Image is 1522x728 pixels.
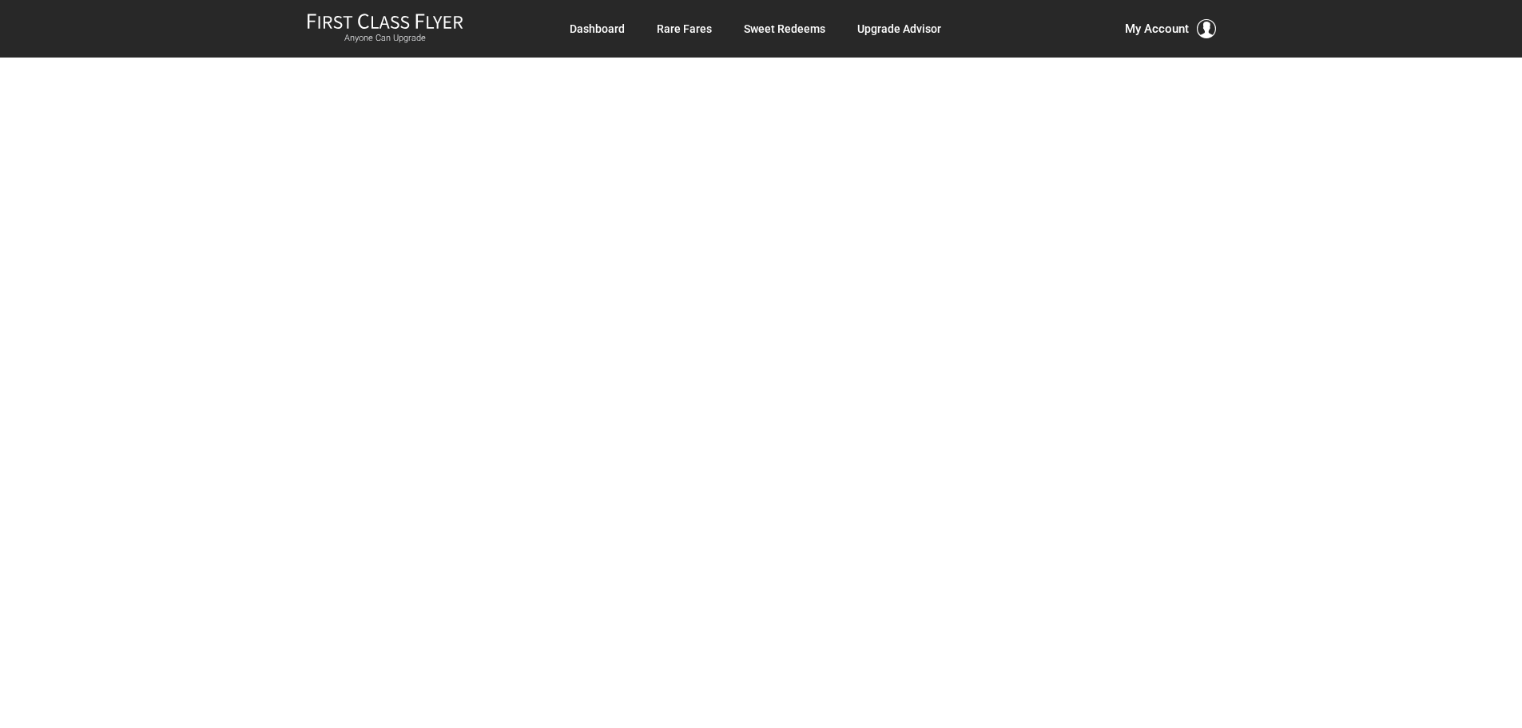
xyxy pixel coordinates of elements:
img: First Class Flyer [307,13,463,30]
button: My Account [1125,19,1216,38]
a: Upgrade Advisor [857,14,941,43]
a: Dashboard [570,14,625,43]
span: My Account [1125,19,1189,38]
a: Rare Fares [657,14,712,43]
small: Anyone Can Upgrade [307,33,463,44]
a: Sweet Redeems [744,14,825,43]
a: First Class FlyerAnyone Can Upgrade [307,13,463,45]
